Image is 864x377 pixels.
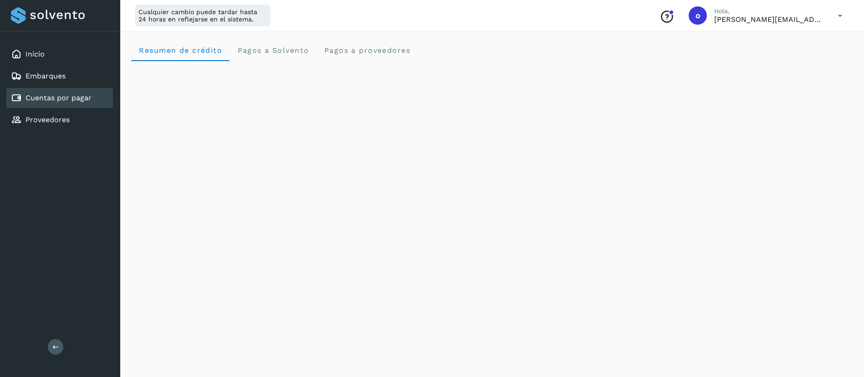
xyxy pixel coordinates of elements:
[26,72,66,80] a: Embarques
[26,115,70,124] a: Proveedores
[323,46,410,55] span: Pagos a proveedores
[138,46,222,55] span: Resumen de crédito
[6,44,113,64] div: Inicio
[6,110,113,130] div: Proveedores
[26,50,45,58] a: Inicio
[714,7,823,15] p: Hola,
[714,15,823,24] p: obed.perez@clcsolutions.com.mx
[6,88,113,108] div: Cuentas por pagar
[26,93,92,102] a: Cuentas por pagar
[135,5,271,26] div: Cualquier cambio puede tardar hasta 24 horas en reflejarse en el sistema.
[6,66,113,86] div: Embarques
[237,46,309,55] span: Pagos a Solvento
